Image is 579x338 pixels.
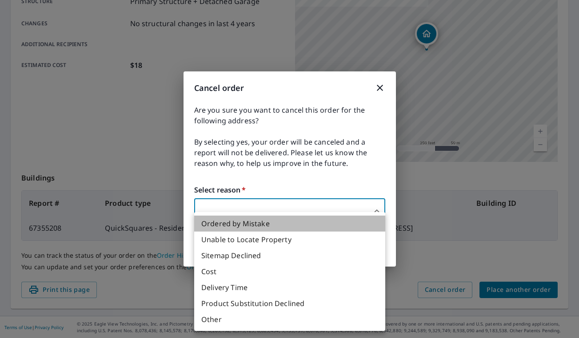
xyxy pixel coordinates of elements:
[194,248,385,263] li: Sitemap Declined
[194,263,385,279] li: Cost
[194,311,385,327] li: Other
[194,295,385,311] li: Product Substitution Declined
[194,279,385,295] li: Delivery Time
[194,232,385,248] li: Unable to Locate Property
[194,216,385,232] li: Ordered by Mistake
